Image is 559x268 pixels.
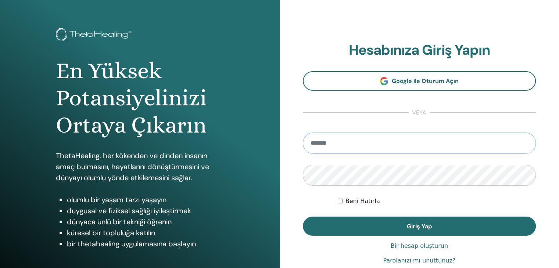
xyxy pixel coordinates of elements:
font: olumlu bir yaşam tarzı yaşayın [67,195,166,204]
font: Parolanızı mı unuttunuz? [383,257,455,264]
font: Giriş Yap [407,222,432,230]
font: En Yüksek Potansiyelinizi Ortaya Çıkarın [56,58,207,138]
font: Google ile Oturum Açın [392,77,459,85]
font: Beni Hatırla [345,198,380,204]
a: Bir hesap oluşturun [391,242,448,250]
font: küresel bir topluluğa katılın [67,228,155,238]
font: Bir hesap oluşturun [391,242,448,249]
font: veya [412,109,426,116]
font: dünyaca ünlü bir tekniği öğrenin [67,217,172,227]
font: duygusal ve fiziksel sağlığı iyileştirmek [67,206,191,216]
button: Giriş Yap [303,217,536,236]
a: Parolanızı mı unuttunuz? [383,256,455,265]
div: Beni süresiz olarak veya manuel olarak çıkış yapana kadar kimlik doğrulamalı tut [338,197,536,206]
font: bir thetahealing uygulamasına başlayın [67,239,196,249]
font: ThetaHealing, her kökenden ve dinden insanın amaç bulmasını, hayatlarını dönüştürmesini ve dünyay... [56,151,209,182]
font: Hesabınıza Giriş Yapın [349,41,490,59]
a: Google ile Oturum Açın [303,71,536,91]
